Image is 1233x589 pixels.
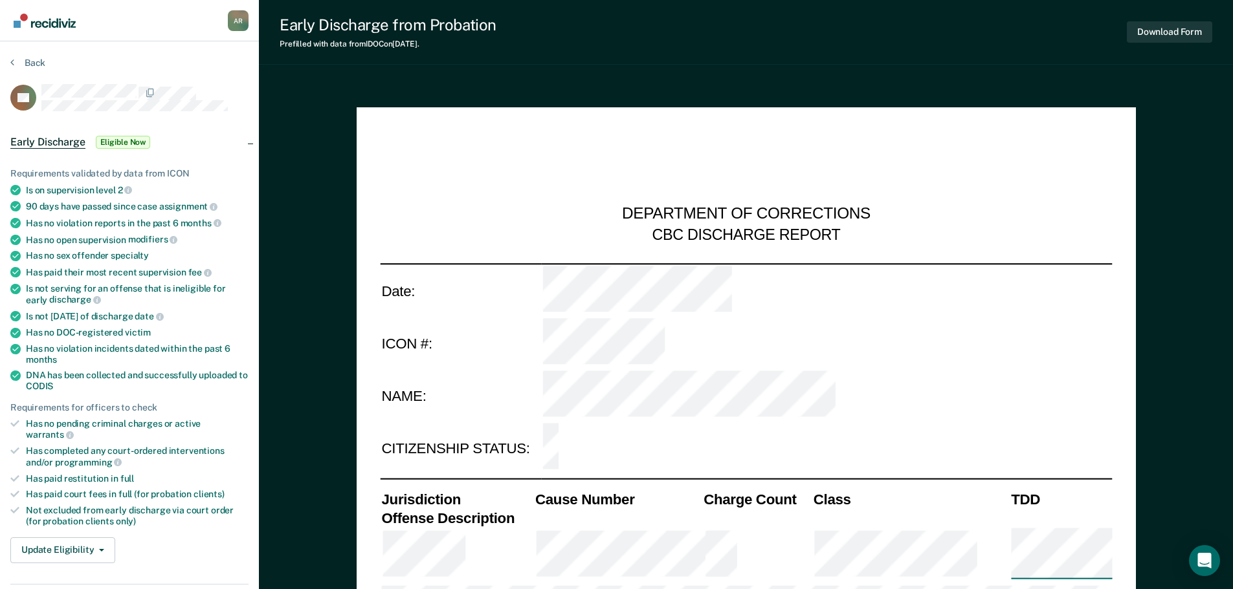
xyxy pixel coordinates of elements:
td: Date: [380,263,541,317]
th: Class [812,489,1009,508]
div: Prefilled with data from IDOC on [DATE] . [280,39,496,48]
div: 90 days have passed since case [26,200,249,212]
th: Charge Count [702,489,812,508]
span: only) [116,516,136,526]
td: CITIZENSHIP STATUS: [380,423,541,476]
div: DEPARTMENT OF CORRECTIONS [622,204,871,225]
div: Has completed any court-ordered interventions and/or [26,445,249,467]
span: warrants [26,429,74,440]
div: Requirements validated by data from ICON [10,168,249,179]
th: Offense Description [380,508,534,527]
div: Has no DOC-registered [26,327,249,338]
div: CBC DISCHARGE REPORT [652,225,840,244]
div: Has no violation reports in the past 6 [26,217,249,229]
button: Profile dropdown button [228,10,249,31]
span: discharge [49,294,101,305]
span: CODIS [26,381,53,391]
th: Cause Number [533,489,702,508]
div: Is not [DATE] of discharge [26,310,249,322]
td: ICON #: [380,317,541,370]
span: clients) [194,489,225,499]
span: fee [188,267,212,277]
span: months [181,218,221,228]
div: Has no sex offender [26,250,249,261]
button: Update Eligibility [10,537,115,563]
div: Not excluded from early discharge via court order (for probation clients [26,505,249,527]
div: A R [228,10,249,31]
span: assignment [159,201,217,211]
div: Is on supervision level [26,184,249,196]
span: months [26,354,57,365]
div: Is not serving for an offense that is ineligible for early [26,283,249,305]
span: modifiers [128,234,178,244]
button: Download Form [1127,21,1212,43]
span: Eligible Now [96,136,151,149]
img: Recidiviz [14,14,76,28]
th: Jurisdiction [380,489,534,508]
span: full [120,473,134,484]
button: Back [10,57,45,69]
div: Has no open supervision [26,234,249,246]
span: date [135,311,163,321]
div: DNA has been collected and successfully uploaded to [26,370,249,392]
span: victim [125,327,151,337]
div: Has paid restitution in [26,473,249,484]
td: NAME: [380,370,541,423]
div: Has no pending criminal charges or active [26,418,249,440]
div: Has paid their most recent supervision [26,266,249,278]
span: Early Discharge [10,136,85,149]
th: TDD [1010,489,1112,508]
span: programming [55,457,122,467]
span: 2 [118,185,133,195]
div: Early Discharge from Probation [280,16,496,34]
div: Has paid court fees in full (for probation [26,489,249,500]
div: Requirements for officers to check [10,402,249,413]
div: Open Intercom Messenger [1189,545,1220,576]
div: Has no violation incidents dated within the past 6 [26,343,249,365]
span: specialty [111,250,149,261]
